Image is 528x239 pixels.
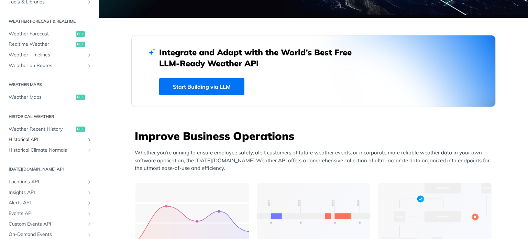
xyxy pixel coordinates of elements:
[87,179,92,185] button: Show subpages for Locations API
[9,94,74,101] span: Weather Maps
[5,219,94,229] a: Custom Events APIShow subpages for Custom Events API
[87,52,92,58] button: Show subpages for Weather Timelines
[9,52,85,58] span: Weather Timelines
[9,189,85,196] span: Insights API
[76,127,85,132] span: get
[9,178,85,185] span: Locations API
[87,232,92,237] button: Show subpages for On-Demand Events
[5,92,94,102] a: Weather Mapsget
[87,148,92,153] button: Show subpages for Historical Climate Normals
[159,47,362,69] h2: Integrate and Adapt with the World’s Best Free LLM-Ready Weather API
[87,221,92,227] button: Show subpages for Custom Events API
[135,149,496,172] p: Whether you’re aiming to ensure employee safety, alert customers of future weather events, or inc...
[87,211,92,216] button: Show subpages for Events API
[87,190,92,195] button: Show subpages for Insights API
[87,63,92,68] button: Show subpages for Weather on Routes
[5,187,94,198] a: Insights APIShow subpages for Insights API
[9,147,85,154] span: Historical Climate Normals
[5,134,94,145] a: Historical APIShow subpages for Historical API
[9,136,85,143] span: Historical API
[9,31,74,37] span: Weather Forecast
[135,128,496,143] h3: Improve Business Operations
[5,177,94,187] a: Locations APIShow subpages for Locations API
[5,145,94,155] a: Historical Climate NormalsShow subpages for Historical Climate Normals
[5,82,94,88] h2: Weather Maps
[5,124,94,134] a: Weather Recent Historyget
[87,137,92,142] button: Show subpages for Historical API
[5,166,94,172] h2: [DATE][DOMAIN_NAME] API
[9,126,74,133] span: Weather Recent History
[5,50,94,60] a: Weather TimelinesShow subpages for Weather Timelines
[76,42,85,47] span: get
[5,39,94,50] a: Realtime Weatherget
[5,61,94,71] a: Weather on RoutesShow subpages for Weather on Routes
[5,18,94,24] h2: Weather Forecast & realtime
[5,113,94,120] h2: Historical Weather
[9,62,85,69] span: Weather on Routes
[87,200,92,206] button: Show subpages for Alerts API
[159,78,244,95] a: Start Building via LLM
[9,210,85,217] span: Events API
[9,41,74,48] span: Realtime Weather
[9,199,85,206] span: Alerts API
[9,231,85,238] span: On-Demand Events
[76,95,85,100] span: get
[5,208,94,219] a: Events APIShow subpages for Events API
[5,198,94,208] a: Alerts APIShow subpages for Alerts API
[5,29,94,39] a: Weather Forecastget
[9,221,85,228] span: Custom Events API
[76,31,85,37] span: get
